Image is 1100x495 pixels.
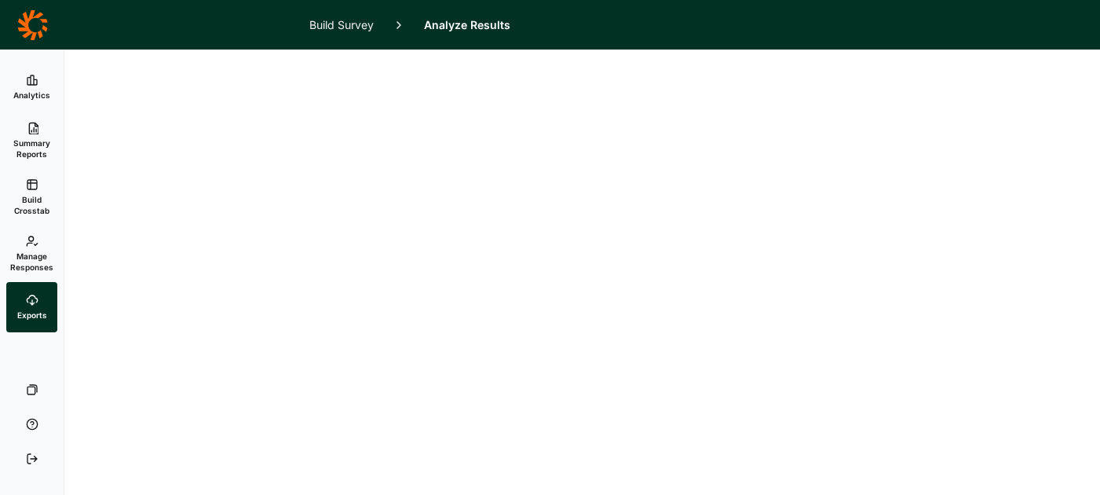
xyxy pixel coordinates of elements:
span: Exports [17,310,47,321]
a: Manage Responses [6,225,57,282]
span: Summary Reports [13,137,51,159]
a: Analytics [6,62,57,112]
a: Exports [6,282,57,332]
span: Build Crosstab [13,194,51,216]
a: Build Crosstab [6,169,57,225]
span: Manage Responses [10,251,53,273]
span: Analytics [13,90,50,101]
a: Summary Reports [6,112,57,169]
